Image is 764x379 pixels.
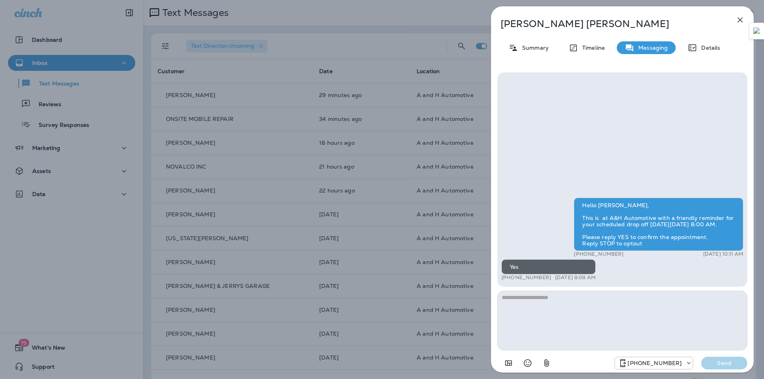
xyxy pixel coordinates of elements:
[518,45,549,51] p: Summary
[520,355,536,371] button: Select an emoji
[703,251,743,257] p: [DATE] 10:11 AM
[697,45,720,51] p: Details
[634,45,668,51] p: Messaging
[574,251,624,257] p: [PHONE_NUMBER]
[578,45,605,51] p: Timeline
[628,360,682,366] p: [PHONE_NUMBER]
[501,18,718,29] p: [PERSON_NAME] [PERSON_NAME]
[753,27,760,35] img: Detect Auto
[501,259,596,274] div: Yes
[501,355,516,371] button: Add in a premade template
[501,274,551,281] p: [PHONE_NUMBER]
[574,198,743,251] div: Hello [PERSON_NAME], This is at A&H Automotive with a friendly reminder for your scheduled drop o...
[615,358,693,368] div: +1 (405) 873-8731
[555,274,596,281] p: [DATE] 8:08 AM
